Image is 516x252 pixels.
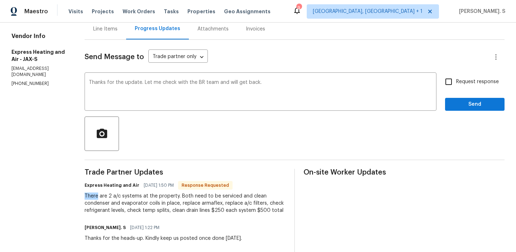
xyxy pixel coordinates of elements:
[130,224,159,231] span: [DATE] 1:22 PM
[93,25,118,33] div: Line Items
[296,4,301,11] div: 9
[24,8,48,15] span: Maestro
[304,169,505,176] span: On-site Worker Updates
[197,25,229,33] div: Attachments
[11,48,67,63] h5: Express Heating and Air - JAX-S
[92,8,114,15] span: Projects
[445,98,505,111] button: Send
[85,53,144,61] span: Send Message to
[11,33,67,40] h4: Vendor Info
[85,182,139,189] h6: Express Heating and Air
[179,182,232,189] span: Response Requested
[456,78,499,86] span: Request response
[123,8,155,15] span: Work Orders
[224,8,271,15] span: Geo Assignments
[456,8,505,15] span: [PERSON_NAME]. S
[246,25,265,33] div: Invoices
[148,51,208,63] div: Trade partner only
[85,192,286,214] div: There are 2 a/c systems at the property. Both need to be serviced and clean condenser and evapora...
[89,80,432,105] textarea: Thanks for the update. Let me check with the BR team and will get back.
[85,224,126,231] h6: [PERSON_NAME]. S
[11,66,67,78] p: [EMAIL_ADDRESS][DOMAIN_NAME]
[85,235,242,242] div: Thanks for the heads-up. Kindly keep us posted once done [DATE].
[85,169,286,176] span: Trade Partner Updates
[451,100,499,109] span: Send
[144,182,174,189] span: [DATE] 1:50 PM
[68,8,83,15] span: Visits
[313,8,422,15] span: [GEOGRAPHIC_DATA], [GEOGRAPHIC_DATA] + 1
[11,81,67,87] p: [PHONE_NUMBER]
[164,9,179,14] span: Tasks
[187,8,215,15] span: Properties
[135,25,180,32] div: Progress Updates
